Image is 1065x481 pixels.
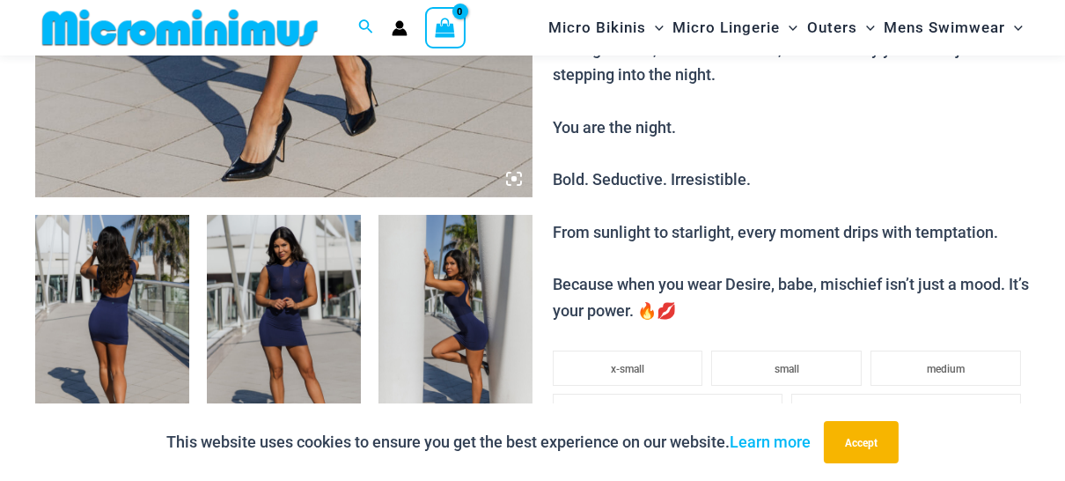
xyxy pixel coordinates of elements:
[803,5,879,50] a: OutersMenu ToggleMenu Toggle
[541,3,1030,53] nav: Site Navigation
[35,8,325,48] img: MM SHOP LOGO FLAT
[927,363,965,375] span: medium
[775,363,799,375] span: small
[425,7,466,48] a: View Shopping Cart, empty
[730,433,811,451] a: Learn more
[646,5,664,50] span: Menu Toggle
[166,429,811,455] p: This website uses cookies to ensure you get the best experience on our website.
[392,20,408,36] a: Account icon link
[870,351,1021,386] li: medium
[553,351,703,386] li: x-small
[1005,5,1023,50] span: Menu Toggle
[668,5,802,50] a: Micro LingerieMenu ToggleMenu Toggle
[378,215,532,446] img: Desire Me Navy 5192 Dress
[780,5,797,50] span: Menu Toggle
[824,421,899,463] button: Accept
[358,17,374,39] a: Search icon link
[857,5,875,50] span: Menu Toggle
[35,215,189,446] img: Desire Me Navy 5192 Dress
[544,5,668,50] a: Micro BikinisMenu ToggleMenu Toggle
[207,215,361,446] img: Desire Me Navy 5192 Dress
[791,394,1021,429] li: x-large
[879,5,1027,50] a: Mens SwimwearMenu ToggleMenu Toggle
[611,363,644,375] span: x-small
[807,5,857,50] span: Outers
[711,351,862,386] li: small
[672,5,780,50] span: Micro Lingerie
[548,5,646,50] span: Micro Bikinis
[884,5,1005,50] span: Mens Swimwear
[553,394,782,429] li: large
